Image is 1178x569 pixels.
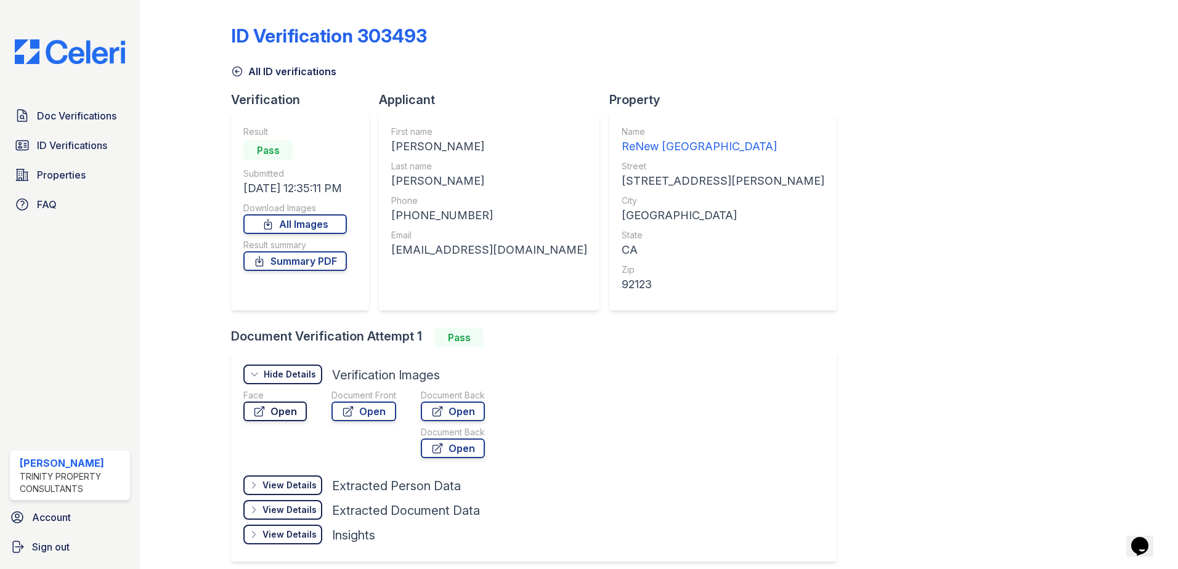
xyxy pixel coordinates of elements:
[243,180,347,197] div: [DATE] 12:35:11 PM
[37,167,86,182] span: Properties
[331,402,396,421] a: Open
[231,328,847,347] div: Document Verification Attempt 1
[10,133,130,158] a: ID Verifications
[391,207,587,224] div: [PHONE_NUMBER]
[243,251,347,271] a: Summary PDF
[243,202,347,214] div: Download Images
[622,207,824,224] div: [GEOGRAPHIC_DATA]
[37,138,107,153] span: ID Verifications
[20,456,125,470] div: [PERSON_NAME]
[421,438,485,458] a: Open
[434,328,484,347] div: Pass
[391,241,587,259] div: [EMAIL_ADDRESS][DOMAIN_NAME]
[391,160,587,172] div: Last name
[5,39,135,64] img: CE_Logo_Blue-a8612792a0a2168367f1c8372b55b34899dd931a85d93a1a3d3e32e68fde9ad4.png
[243,140,293,160] div: Pass
[20,470,125,495] div: Trinity Property Consultants
[231,64,336,79] a: All ID verifications
[243,389,307,402] div: Face
[622,276,824,293] div: 92123
[262,479,317,491] div: View Details
[331,389,396,402] div: Document Front
[32,539,70,554] span: Sign out
[622,229,824,241] div: State
[243,214,347,234] a: All Images
[332,527,375,544] div: Insights
[391,229,587,241] div: Email
[37,197,57,212] span: FAQ
[379,91,609,108] div: Applicant
[421,389,485,402] div: Document Back
[421,402,485,421] a: Open
[622,126,824,138] div: Name
[622,241,824,259] div: CA
[421,426,485,438] div: Document Back
[622,138,824,155] div: ReNew [GEOGRAPHIC_DATA]
[622,126,824,155] a: Name ReNew [GEOGRAPHIC_DATA]
[243,167,347,180] div: Submitted
[32,510,71,525] span: Account
[609,91,847,108] div: Property
[243,239,347,251] div: Result summary
[262,528,317,541] div: View Details
[332,366,440,384] div: Verification Images
[37,108,116,123] span: Doc Verifications
[1126,520,1166,557] iframe: chat widget
[391,195,587,207] div: Phone
[264,368,316,381] div: Hide Details
[231,25,427,47] div: ID Verification 303493
[622,160,824,172] div: Street
[10,192,130,217] a: FAQ
[5,535,135,559] a: Sign out
[10,103,130,128] a: Doc Verifications
[243,402,307,421] a: Open
[391,138,587,155] div: [PERSON_NAME]
[10,163,130,187] a: Properties
[231,91,379,108] div: Verification
[243,126,347,138] div: Result
[391,172,587,190] div: [PERSON_NAME]
[622,172,824,190] div: [STREET_ADDRESS][PERSON_NAME]
[622,195,824,207] div: City
[332,502,480,519] div: Extracted Document Data
[262,504,317,516] div: View Details
[622,264,824,276] div: Zip
[5,505,135,530] a: Account
[391,126,587,138] div: First name
[332,477,461,494] div: Extracted Person Data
